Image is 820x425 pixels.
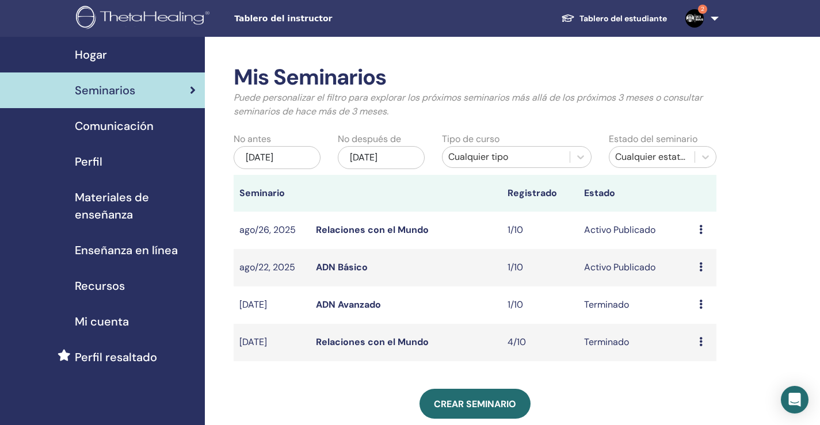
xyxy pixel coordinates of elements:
[234,324,310,361] td: [DATE]
[234,13,407,25] span: Tablero del instructor
[434,398,516,410] span: Crear seminario
[234,249,310,286] td: ago/22, 2025
[316,298,381,311] a: ADN Avanzado
[502,175,578,212] th: Registrado
[448,150,564,164] div: Cualquier tipo
[75,117,154,135] span: Comunicación
[442,132,499,146] label: Tipo de curso
[698,5,707,14] span: 2
[234,286,310,324] td: [DATE]
[76,6,213,32] img: logo.png
[502,212,578,249] td: 1/10
[316,261,368,273] a: ADN Básico
[75,242,178,259] span: Enseñanza en línea
[502,324,578,361] td: 4/10
[234,212,310,249] td: ago/26, 2025
[615,150,689,164] div: Cualquier estatus
[502,249,578,286] td: 1/10
[75,153,102,170] span: Perfil
[338,146,425,169] div: [DATE]
[781,386,808,413] div: Open Intercom Messenger
[75,349,157,366] span: Perfil resaltado
[316,336,429,348] a: Relaciones con el Mundo
[234,132,271,146] label: No antes
[75,82,135,99] span: Seminarios
[578,175,693,212] th: Estado
[234,64,716,91] h2: Mis Seminarios
[552,8,676,29] a: Tablero del estudiante
[338,132,401,146] label: No después de
[609,132,697,146] label: Estado del seminario
[234,175,310,212] th: Seminario
[75,189,196,223] span: Materiales de enseñanza
[75,277,125,294] span: Recursos
[234,146,321,169] div: [DATE]
[502,286,578,324] td: 1/10
[578,249,693,286] td: Activo Publicado
[316,224,429,236] a: Relaciones con el Mundo
[419,389,531,419] a: Crear seminario
[75,46,107,63] span: Hogar
[561,13,575,23] img: graduation-cap-white.svg
[685,9,704,28] img: default.jpg
[578,286,693,324] td: Terminado
[75,313,129,330] span: Mi cuenta
[578,212,693,249] td: Activo Publicado
[234,91,716,118] p: Puede personalizar el filtro para explorar los próximos seminarios más allá de los próximos 3 mes...
[578,324,693,361] td: Terminado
